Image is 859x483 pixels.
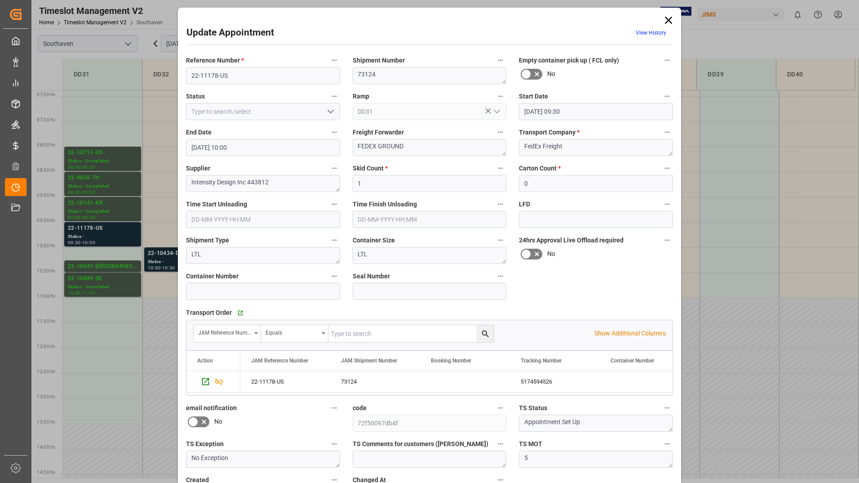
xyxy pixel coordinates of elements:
button: open menu [490,105,503,119]
button: Supplier [328,162,340,174]
input: Type to search [328,325,494,342]
button: Shipment Type [328,234,340,246]
textarea: FedEx Freight [519,139,673,156]
span: email notification [186,403,237,413]
span: No [547,249,555,259]
textarea: 73124 [353,67,507,84]
textarea: No Exception [186,451,340,468]
span: Transport Company [519,128,580,137]
textarea: Intensity Design Inc 443812 [186,175,340,192]
button: TS Exception [328,438,340,450]
button: TS MOT [661,438,673,450]
button: open menu [261,325,328,342]
button: Time Start Unloading [328,198,340,210]
span: Reference Number [186,56,244,65]
button: Container Size [495,234,506,246]
span: No [214,417,222,426]
div: 22-11178-US [240,371,330,392]
button: search button [477,325,494,342]
span: Time Start Unloading [186,200,247,209]
span: 24hrs Approval Live Offload required [519,236,624,245]
span: JAM Reference Number [251,358,308,364]
textarea: FEDEX GROUND [353,139,507,156]
textarea: 5 [519,451,673,468]
span: code [353,403,367,413]
button: Container Number [328,270,340,282]
span: Freight Forwarder [353,128,404,137]
span: Shipment Type [186,236,229,245]
div: Press SPACE to select this row. [186,371,240,393]
textarea: LTL [353,247,507,264]
button: End Date [328,126,340,138]
span: TS MOT [519,439,542,449]
input: Type to search/select [186,103,340,120]
span: Carton Count [519,164,561,173]
span: Time Finish Unloading [353,200,417,209]
button: Transport Company * [661,126,673,138]
h2: Update Appointment [186,26,274,40]
span: Shipment Number [353,56,405,65]
button: 24hrs Approval Live Offload required [661,234,673,246]
span: End Date [186,128,212,137]
span: No [547,69,555,79]
span: JAM Shipment Number [341,358,397,364]
div: 5174594526 [510,371,600,392]
button: LFD [661,198,673,210]
span: Booking Number [431,358,471,364]
span: Container Number [611,358,654,364]
span: Skid Count [353,164,388,173]
span: TS Exception [186,439,224,449]
input: DD-MM-YYYY HH:MM [186,211,340,228]
button: Shipment Number [495,54,506,66]
button: Freight Forwarder [495,126,506,138]
input: Type to search/select [353,103,507,120]
button: Time Finish Unloading [495,198,506,210]
button: open menu [323,105,337,119]
p: Show Additional Columns [594,329,666,338]
span: Seal Number [353,272,390,281]
span: Tracking Number [521,358,562,364]
button: Seal Number [495,270,506,282]
span: Ramp [353,92,369,101]
span: Start Date [519,92,548,101]
textarea: Appointment Set Up [519,415,673,432]
button: Status [328,90,340,102]
button: code [495,402,506,414]
button: Skid Count * [495,162,506,174]
button: Carton Count * [661,162,673,174]
span: Status [186,92,205,101]
textarea: LTL [186,247,340,264]
div: 73124 [330,371,420,392]
button: Empty container pick up ( FCL only) [661,54,673,66]
button: email notification [328,402,340,414]
button: TS Status [661,402,673,414]
button: Ramp [495,90,506,102]
div: Action [197,358,213,364]
span: Empty container pick up ( FCL only) [519,56,619,65]
button: Reference Number * [328,54,340,66]
a: View History [636,30,666,36]
span: Supplier [186,164,210,173]
span: TS Comments for customers ([PERSON_NAME]) [353,439,488,449]
div: Equals [266,326,319,337]
div: JAM Reference Number [198,326,251,337]
span: LFD [519,200,530,209]
input: DD-MM-YYYY HH:MM [519,103,673,120]
button: TS Comments for customers ([PERSON_NAME]) [495,438,506,450]
input: DD-MM-YYYY HH:MM [353,211,507,228]
input: DD-MM-YYYY HH:MM [186,139,340,156]
span: Transport Order [186,308,232,318]
span: Container Size [353,236,395,245]
span: TS Status [519,403,547,413]
span: Container Number [186,272,239,281]
button: open menu [194,325,261,342]
button: Start Date [661,90,673,102]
